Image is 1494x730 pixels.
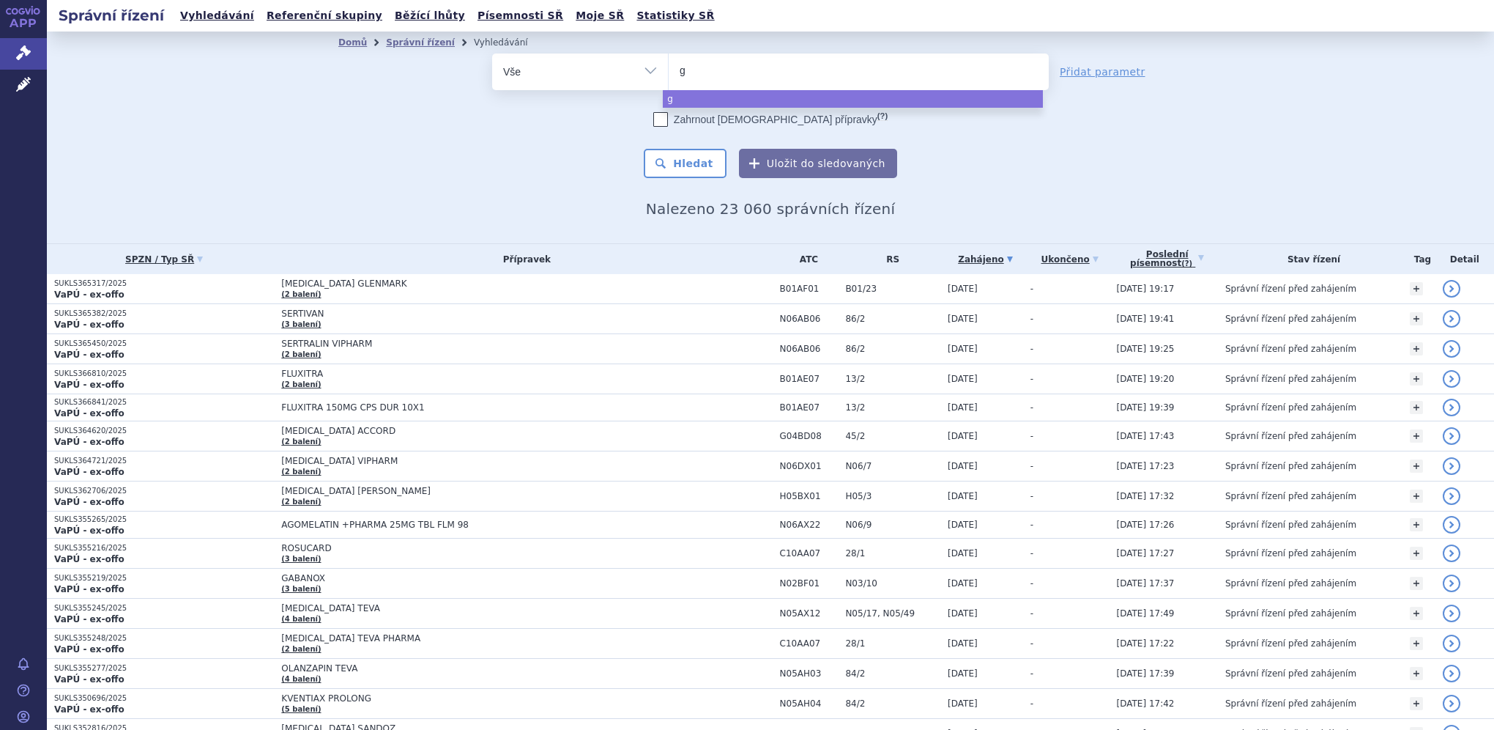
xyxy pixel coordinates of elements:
[54,543,274,553] p: SUKLS355216/2025
[1443,370,1460,388] a: detail
[54,369,274,379] p: SUKLS366810/2025
[1410,547,1423,560] a: +
[281,380,321,388] a: (2 balení)
[281,309,647,319] span: SERTIVAN
[1225,314,1356,324] span: Správní řízení před zahájením
[1225,638,1356,649] span: Správní řízení před zahájením
[845,461,940,471] span: N06/7
[1181,259,1192,268] abbr: (?)
[948,520,978,530] span: [DATE]
[948,578,978,589] span: [DATE]
[281,438,321,446] a: (2 balení)
[1225,431,1356,441] span: Správní řízení před zahájením
[1030,668,1033,679] span: -
[1116,402,1174,413] span: [DATE] 19:39
[54,515,274,525] p: SUKLS355265/2025
[780,668,839,679] span: N05AH03
[1030,314,1033,324] span: -
[1225,402,1356,413] span: Správní řízení před zahájením
[1410,637,1423,650] a: +
[474,32,547,54] li: Vyhledávání
[739,149,897,178] button: Uložit do sledovaných
[1116,638,1174,649] span: [DATE] 17:22
[877,111,888,121] abbr: (?)
[1410,372,1423,386] a: +
[1116,244,1217,274] a: Poslednípísemnost(?)
[845,668,940,679] span: 84/2
[1225,520,1356,530] span: Správní řízení před zahájením
[281,603,647,613] span: [MEDICAL_DATA] TEVA
[948,344,978,354] span: [DATE]
[948,608,978,619] span: [DATE]
[1410,342,1423,355] a: +
[1060,64,1145,79] a: Přidat parametr
[54,309,274,319] p: SUKLS365382/2025
[1030,638,1033,649] span: -
[1116,374,1174,384] span: [DATE] 19:20
[54,467,124,477] strong: VaPÚ - ex-offo
[54,279,274,289] p: SUKLS365317/2025
[948,491,978,501] span: [DATE]
[54,456,274,466] p: SUKLS364721/2025
[281,693,647,704] span: KVENTIAX PROLONG
[1410,401,1423,414] a: +
[1410,518,1423,531] a: +
[1443,457,1460,475] a: detail
[54,584,124,594] strong: VaPÚ - ex-offo
[1410,282,1423,295] a: +
[780,431,839,441] span: G04BD08
[176,6,259,26] a: Vyhledávání
[773,244,839,274] th: ATC
[1116,344,1174,354] span: [DATE] 19:25
[281,543,647,553] span: ROSUCARD
[281,705,321,713] a: (5 balení)
[1225,668,1356,679] span: Správní řízení před zahájením
[281,279,647,289] span: [MEDICAL_DATA] GLENMARK
[54,603,274,613] p: SUKLS355245/2025
[632,6,718,26] a: Statistiky SŘ
[1410,667,1423,680] a: +
[1030,608,1033,619] span: -
[845,314,940,324] span: 86/2
[54,320,124,330] strong: VaPÚ - ex-offo
[780,608,839,619] span: N05AX12
[54,350,124,360] strong: VaPÚ - ex-offo
[1116,284,1174,294] span: [DATE] 19:17
[1030,249,1110,270] a: Ukončeno
[54,644,124,655] strong: VaPÚ - ex-offo
[1030,578,1033,589] span: -
[262,6,387,26] a: Referenční skupiny
[780,314,839,324] span: N06AB06
[948,698,978,709] span: [DATE]
[54,633,274,644] p: SUKLS355248/2025
[54,704,124,715] strong: VaPÚ - ex-offo
[1410,577,1423,590] a: +
[281,369,647,379] span: FLUXITRA
[54,614,124,624] strong: VaPÚ - ex-offo
[54,674,124,685] strong: VaPÚ - ex-offo
[780,402,839,413] span: B01AE07
[663,90,1043,108] li: g
[1030,548,1033,558] span: -
[845,638,940,649] span: 28/1
[780,698,839,709] span: N05AH04
[780,491,839,501] span: H05BX01
[780,578,839,589] span: N02BF01
[1410,312,1423,325] a: +
[845,431,940,441] span: 45/2
[281,498,321,506] a: (2 balení)
[1443,516,1460,534] a: detail
[948,548,978,558] span: [DATE]
[1443,399,1460,416] a: detail
[653,112,888,127] label: Zahrnout [DEMOGRAPHIC_DATA] přípravky
[1443,310,1460,328] a: detail
[780,520,839,530] span: N06AX22
[54,397,274,408] p: SUKLS366841/2025
[1443,340,1460,358] a: detail
[54,408,124,419] strong: VaPÚ - ex-offo
[1410,429,1423,443] a: +
[948,638,978,649] span: [DATE]
[1116,461,1174,471] span: [DATE] 17:23
[948,314,978,324] span: [DATE]
[1225,578,1356,589] span: Správní řízení před zahájením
